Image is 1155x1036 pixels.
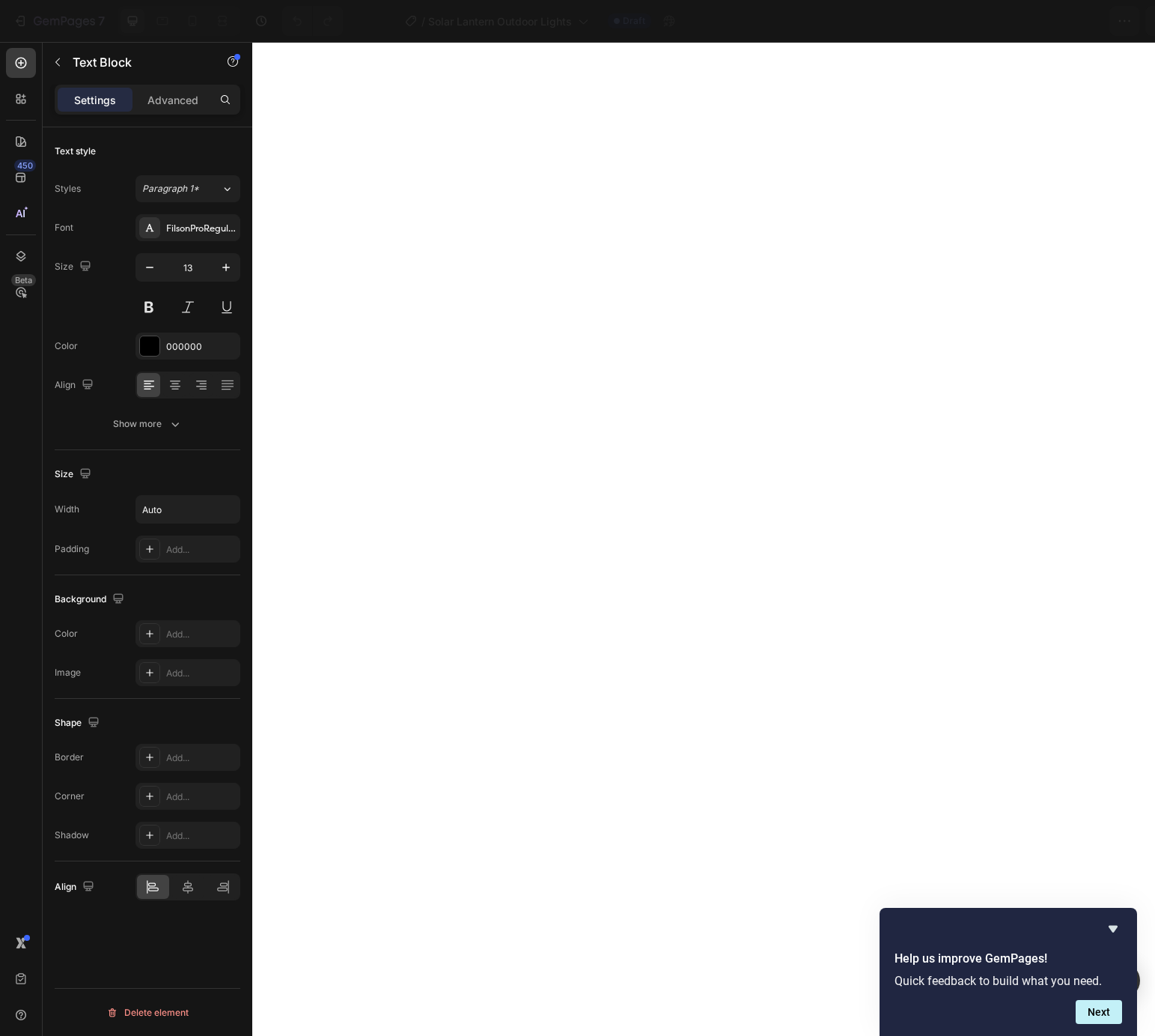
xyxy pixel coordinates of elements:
[55,542,89,556] div: Padding
[55,751,84,764] div: Border
[895,920,1122,1024] div: Help us improve GemPages!
[166,340,237,354] div: 000000
[799,6,945,36] button: 0 product assigned
[166,829,237,843] div: Add...
[166,751,237,765] div: Add...
[14,160,36,172] div: 450
[963,15,988,28] span: Save
[55,182,81,196] div: Styles
[895,974,1122,988] p: Quick feedback to build what you need.
[166,790,237,804] div: Add...
[55,411,240,437] button: Show more
[6,6,112,36] button: 7
[55,257,94,277] div: Size
[55,503,79,516] div: Width
[428,13,572,29] span: Solar Lantern Outdoor Lights
[55,829,89,842] div: Shadow
[951,6,1000,36] button: Save
[113,416,183,431] div: Show more
[282,6,343,36] div: Undo/Redo
[623,14,645,28] span: Draft
[11,274,36,286] div: Beta
[136,496,240,523] input: Auto
[135,175,240,202] button: Paragraph 1*
[55,627,78,640] div: Color
[55,1001,240,1025] button: Delete element
[55,221,73,234] div: Font
[252,42,1155,1036] iframe: Design area
[1076,1000,1122,1024] button: Next question
[55,145,96,158] div: Text style
[142,182,199,196] span: Paragraph 1*
[811,13,911,29] span: 0 product assigned
[55,339,78,353] div: Color
[55,790,85,803] div: Corner
[421,13,425,29] span: /
[98,12,105,30] p: 7
[73,53,200,71] p: Text Block
[55,464,94,485] div: Size
[1104,920,1122,938] button: Hide survey
[166,628,237,641] div: Add...
[55,713,103,733] div: Shape
[1019,13,1136,29] div: Upgrade to publish
[55,666,81,679] div: Image
[55,877,97,897] div: Align
[895,950,1122,968] h2: Help us improve GemPages!
[147,92,198,108] p: Advanced
[106,1004,189,1022] div: Delete element
[55,590,127,610] div: Background
[166,543,237,557] div: Add...
[166,222,237,235] div: FilsonProRegular
[55,375,97,396] div: Align
[166,667,237,680] div: Add...
[74,92,116,108] p: Settings
[1006,6,1149,36] button: Upgrade to publish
